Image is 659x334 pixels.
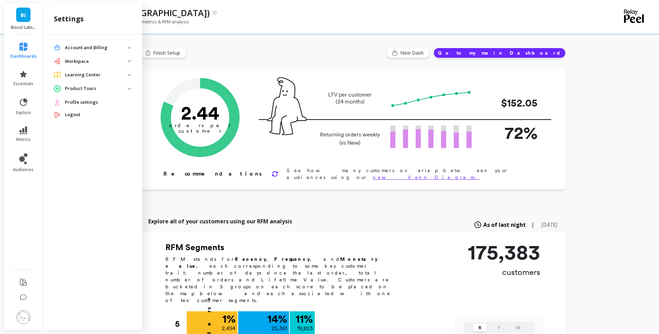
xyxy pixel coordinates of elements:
span: audiences [13,167,34,172]
img: navigation item icon [54,99,61,106]
img: pal seatted on line [267,77,307,135]
img: navigation item icon [54,44,61,51]
p: RFM stands for , , and , each corresponding to some key customer trait: number of days since the ... [165,256,399,304]
tspan: orders per [169,122,231,129]
p: 2,494 [222,324,235,333]
img: down caret icon [128,47,131,49]
p: Biocol Labs (US) [11,25,36,30]
button: Go to my main Dashboard [433,48,566,58]
span: New Dash [400,49,426,56]
p: See how many customers overlap between your audiences using our [287,167,544,181]
p: Workspace [65,58,128,65]
p: 1 % [222,313,235,324]
span: As of last night [483,221,526,229]
img: down caret icon [128,74,131,76]
b: Frequency [274,256,310,262]
p: LTV per customer (24 months) [318,91,382,105]
a: new Venn Diagram. [373,175,480,180]
img: navigation item icon [54,111,61,118]
p: Learning Center [65,71,128,78]
p: 19,823 [297,324,313,333]
h2: settings [54,14,84,24]
span: essentials [13,81,33,87]
span: explore [16,110,31,115]
button: New Dash [386,48,430,58]
img: down caret icon [128,60,131,62]
span: metrics [16,137,31,142]
img: profile picture [16,310,30,324]
tspan: customer [178,128,222,134]
img: navigation item icon [54,58,61,65]
p: Returning orders weekly (vs New) [318,131,382,147]
a: Profile settings [65,99,131,106]
img: down caret icon [128,88,131,90]
text: 2.44 [181,101,219,124]
button: M [511,323,525,332]
p: 11 % [296,313,313,324]
button: F [492,323,506,332]
span: Profile settings [65,99,98,106]
button: Finish Setup [140,48,187,58]
p: Explore all of your customers using our RFM analysis [148,217,292,225]
button: R [473,323,487,332]
span: [DATE] [541,221,557,229]
b: Recency [235,256,266,262]
span: Finish Setup [153,49,182,56]
span: dashboards [10,54,37,59]
span: B( [21,11,26,19]
span: Logout [65,111,80,118]
h2: RFM Segments [165,242,399,253]
p: 14 % [267,313,287,324]
img: navigation item icon [54,85,61,92]
p: Account and Billing [65,44,128,51]
img: navigation item icon [54,72,61,78]
p: customers [468,267,540,278]
p: 25,361 [271,324,287,333]
p: $152.05 [483,95,537,111]
p: Product Tours [65,85,128,92]
p: 72% [483,120,537,146]
p: Recommendations [163,170,263,178]
span: | [531,221,534,229]
p: 175,383 [468,242,540,263]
